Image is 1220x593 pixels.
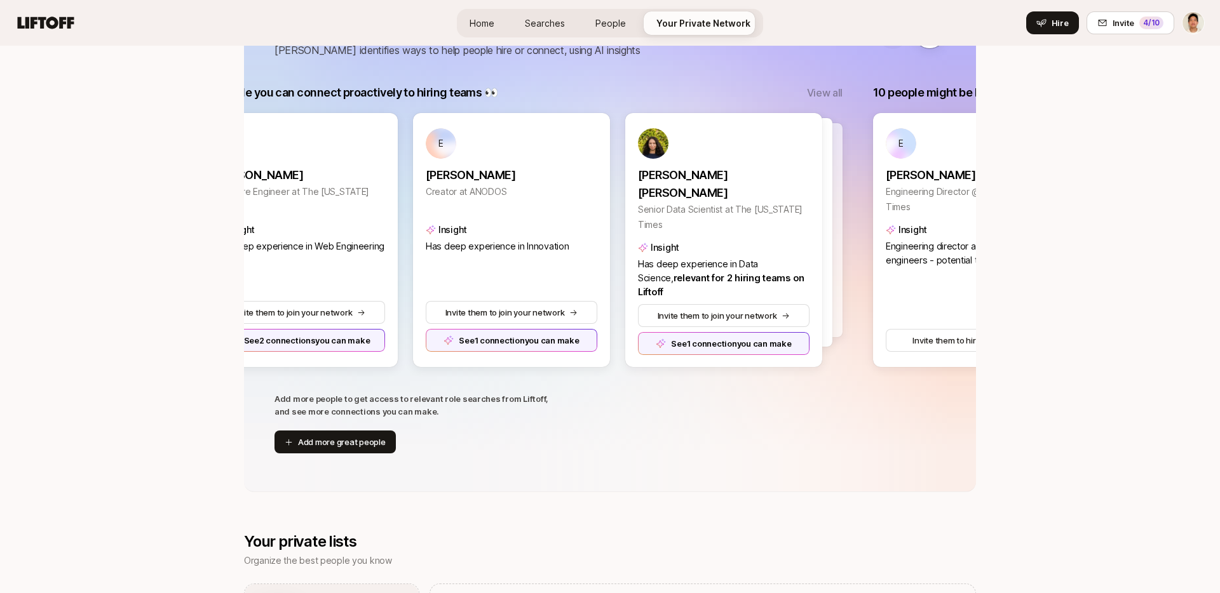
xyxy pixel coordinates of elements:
button: Hire [1026,11,1079,34]
div: 4 /10 [1139,17,1163,29]
p: Engineering Director @ The [US_STATE] Times [886,184,1057,215]
p: E [898,136,904,151]
a: Home [459,11,505,35]
p: [PERSON_NAME] [886,166,1057,184]
p: Software Engineer at The [US_STATE] Times [213,184,385,215]
span: Invite [1113,17,1134,29]
p: Creator at ANODOS [426,184,597,199]
a: People [585,11,636,35]
img: Jeremy Chen [1183,12,1204,34]
span: Has deep experience in Data Science, [638,258,758,284]
a: E [426,128,597,159]
p: 10 people you can connect proactively to hiring teams 👀 [201,84,498,102]
p: Senior Data Scientist at The [US_STATE] Times [638,202,810,232]
a: E [886,128,1057,159]
a: [PERSON_NAME] [426,159,597,184]
button: Invite them to join your network [426,301,597,324]
p: Add more people to get access to relevant role searches from Liftoff, and see more connections yo... [274,392,548,418]
a: [PERSON_NAME] [886,159,1057,184]
a: Searches [515,11,575,35]
p: [PERSON_NAME] [213,166,385,184]
p: 10 people might be hiring 🌱 [873,84,1020,102]
p: E [438,136,444,151]
a: [PERSON_NAME] [PERSON_NAME] [638,159,810,202]
span: Has deep experience in Web Engineering [213,241,384,252]
span: Has deep experience in Innovation [426,241,569,252]
p: Insight [898,222,927,237]
p: Insight [438,222,467,237]
button: Invite them to join your network [638,304,810,327]
button: Invite4/10 [1087,11,1174,34]
p: Organize the best people you know [244,553,392,568]
span: People [595,17,626,30]
span: relevant for 2 hiring teams on Liftoff [638,272,804,298]
span: Searches [525,17,565,30]
p: Your private lists [244,533,392,550]
button: Invite them to join your network [213,301,385,324]
span: Your Private Network [656,17,750,30]
button: View all [807,84,843,101]
span: Engineering director at NYT managing 26 engineers - potential to expand team [886,241,1055,266]
span: Home [470,17,494,30]
span: Hire [1052,17,1069,29]
img: e01d0d50_355a_430a_b581_a8feec257836.jpg [638,128,668,159]
button: Add more great people [274,430,396,453]
p: [PERSON_NAME] identifies ways to help people hire or connect, using AI insights [274,42,640,58]
button: Jeremy Chen [1182,11,1205,34]
button: Invite them to hire on Liftoff [886,329,1057,352]
p: [PERSON_NAME] [426,166,597,184]
p: [PERSON_NAME] [PERSON_NAME] [638,166,810,202]
p: Insight [651,240,679,255]
a: [PERSON_NAME] [213,159,385,184]
a: Your Private Network [646,11,761,35]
